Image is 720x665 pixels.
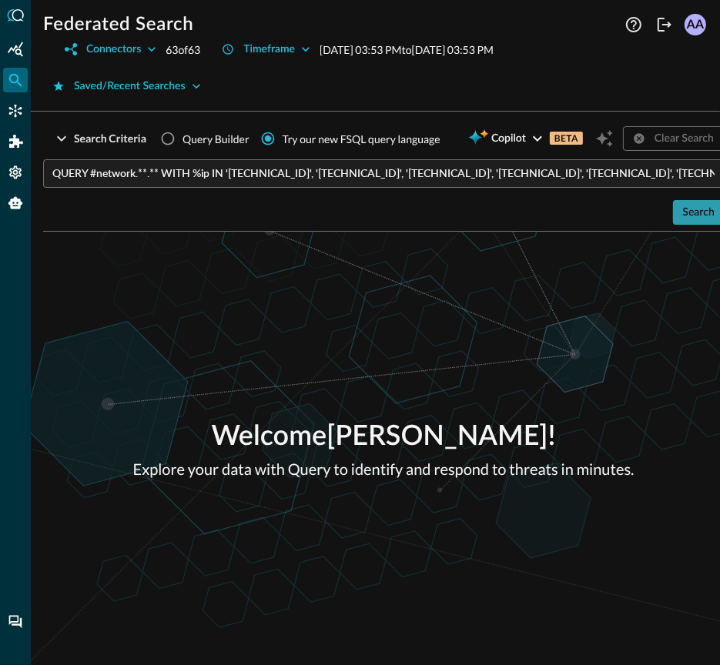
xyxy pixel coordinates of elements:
p: Explore your data with Query to identify and respond to threats in minutes. [133,458,635,481]
button: Search Criteria [43,126,156,151]
span: Copilot [491,129,526,149]
button: CopilotBETA [459,126,592,151]
h1: Federated Search [43,12,193,37]
p: 63 of 63 [166,42,200,58]
div: Try our new FSQL query language [283,131,440,147]
div: Saved/Recent Searches [74,77,186,96]
p: Welcome [PERSON_NAME] ! [133,416,635,458]
div: Timeframe [243,40,295,59]
button: Logout [652,12,677,37]
button: Saved/Recent Searches [43,74,210,99]
div: Settings [3,160,28,185]
div: AA [685,14,706,35]
div: Chat [3,610,28,634]
div: Summary Insights [3,37,28,62]
p: [DATE] 03:53 PM to [DATE] 03:53 PM [320,42,494,58]
button: Timeframe [213,37,320,62]
span: Query Builder [183,131,249,147]
div: Connectors [86,40,141,59]
div: Addons [4,129,28,154]
div: Search Criteria [74,129,146,149]
div: Federated Search [3,68,28,92]
div: Connectors [3,99,28,123]
p: BETA [550,132,583,145]
div: Search [682,203,715,222]
button: Connectors [55,37,166,62]
button: Help [621,12,646,37]
div: Query Agent [3,191,28,216]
